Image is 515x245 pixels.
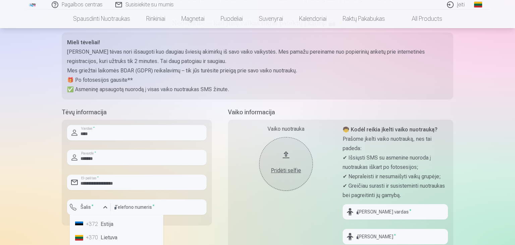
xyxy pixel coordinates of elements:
p: ✅ Asmeninę apsaugotą nuorodą į visas vaiko nuotraukas SMS žinute. [67,85,448,94]
p: 🎁 Po fotosesijos gausite** [67,75,448,85]
li: Lietuva [72,231,161,244]
a: Puodeliai [213,9,251,28]
a: Suvenyrai [251,9,291,28]
li: Estija [72,218,161,231]
a: Raktų pakabukas [335,9,393,28]
a: Kalendoriai [291,9,335,28]
div: +372 [86,220,99,228]
p: [PERSON_NAME] tėvas nori išsaugoti kuo daugiau šviesių akimirkų iš savo vaiko vaikystės. Mes pama... [67,47,448,66]
label: Šalis [78,204,96,210]
h5: Vaiko informacija [228,108,453,117]
p: ✔ Išsiųsti SMS su asmenine nuoroda į nuotraukas iškart po fotosesijos; [343,153,448,172]
a: All products [393,9,450,28]
button: Pridėti selfie [259,137,313,191]
a: Spausdinti nuotraukas [65,9,138,28]
div: Vaiko nuotrauka [233,125,339,133]
p: Prašome įkelti vaiko nuotrauką, nes tai padeda: [343,134,448,153]
h5: Tėvų informacija [62,108,212,117]
a: Magnetai [173,9,213,28]
p: ✔ Greičiau surasti ir susisteminti nuotraukas bei pagreitinti jų gamybą. [343,181,448,200]
strong: 🧒 Kodėl reikia įkelti vaiko nuotrauką? [343,126,438,133]
div: +370 [86,234,99,242]
p: Mes griežtai laikomės BDAR (GDPR) reikalavimų – tik jūs turėsite prieigą prie savo vaiko nuotraukų. [67,66,448,75]
img: /fa2 [29,3,36,7]
button: Šalis* [67,199,111,215]
a: Rinkiniai [138,9,173,28]
p: ✔ Nepraleisti ir nesumaišyti vaikų grupėje; [343,172,448,181]
strong: Mieli tėveliai! [67,39,100,46]
div: Pridėti selfie [266,167,306,175]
